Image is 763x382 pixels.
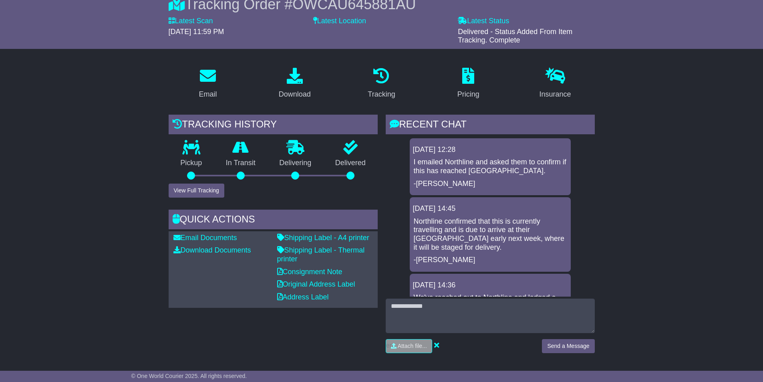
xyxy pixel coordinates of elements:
[279,89,311,100] div: Download
[458,17,509,26] label: Latest Status
[169,159,214,168] p: Pickup
[169,17,213,26] label: Latest Scan
[169,184,224,198] button: View Full Tracking
[452,65,485,103] a: Pricing
[414,217,567,252] p: Northline confirmed that this is currently travelling and is due to arrive at their [GEOGRAPHIC_D...
[414,180,567,188] p: -[PERSON_NAME]
[173,246,251,254] a: Download Documents
[193,65,222,103] a: Email
[386,115,595,136] div: RECENT CHAT
[414,293,567,337] p: We've reached out to Northline and lodged a shipment status query with them so that we can be imm...
[214,159,268,168] p: In Transit
[362,65,400,103] a: Tracking
[457,89,479,100] div: Pricing
[323,159,378,168] p: Delivered
[268,159,324,168] p: Delivering
[413,146,568,154] div: [DATE] 12:28
[169,115,378,136] div: Tracking history
[277,293,329,301] a: Address Label
[277,268,342,276] a: Consignment Note
[540,89,571,100] div: Insurance
[413,281,568,290] div: [DATE] 14:36
[277,234,369,242] a: Shipping Label - A4 printer
[368,89,395,100] div: Tracking
[274,65,316,103] a: Download
[173,234,237,242] a: Email Documents
[542,339,594,353] button: Send a Message
[131,373,247,379] span: © One World Courier 2025. All rights reserved.
[169,210,378,231] div: Quick Actions
[414,158,567,175] p: I emailed Northline and asked them to confirm if this has reached [GEOGRAPHIC_DATA].
[277,246,365,263] a: Shipping Label - Thermal printer
[277,280,355,288] a: Original Address Label
[169,28,224,36] span: [DATE] 11:59 PM
[534,65,576,103] a: Insurance
[313,17,366,26] label: Latest Location
[414,256,567,265] p: -[PERSON_NAME]
[199,89,217,100] div: Email
[413,204,568,213] div: [DATE] 14:45
[458,28,572,44] span: Delivered - Status Added From Item Tracking. Complete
